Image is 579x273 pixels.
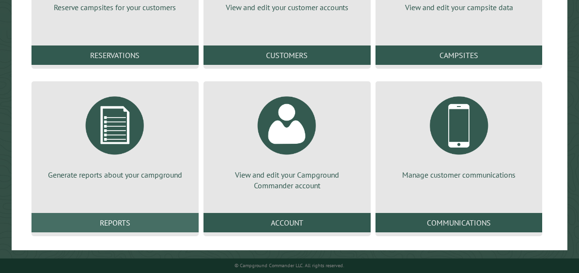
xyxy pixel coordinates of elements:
a: Account [203,213,371,232]
p: View and edit your Campground Commander account [215,169,359,191]
a: Reports [31,213,199,232]
a: Manage customer communications [387,89,531,180]
p: View and edit your campsite data [387,2,531,13]
a: Campsites [376,45,543,65]
p: Generate reports about your campground [43,169,187,180]
small: © Campground Commander LLC. All rights reserved. [235,262,344,269]
p: Reserve campsites for your customers [43,2,187,13]
p: Manage customer communications [387,169,531,180]
a: Customers [203,45,371,65]
p: View and edit your customer accounts [215,2,359,13]
a: Communications [376,213,543,232]
a: View and edit your Campground Commander account [215,89,359,191]
a: Generate reports about your campground [43,89,187,180]
a: Reservations [31,45,199,65]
